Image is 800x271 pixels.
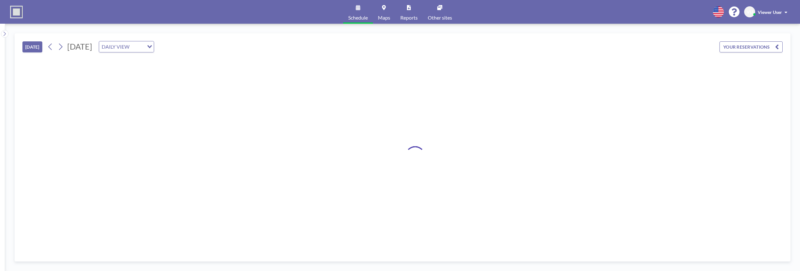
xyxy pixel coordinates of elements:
[99,41,154,52] div: Search for option
[758,9,782,15] span: Viewer User
[428,15,452,20] span: Other sites
[100,43,131,51] span: DAILY VIEW
[400,15,418,20] span: Reports
[719,41,783,52] button: YOUR RESERVATIONS
[378,15,390,20] span: Maps
[10,6,23,18] img: organization-logo
[22,41,42,52] button: [DATE]
[67,42,92,51] span: [DATE]
[348,15,368,20] span: Schedule
[131,43,143,51] input: Search for option
[747,9,753,15] span: VU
